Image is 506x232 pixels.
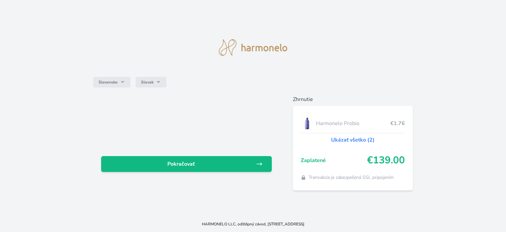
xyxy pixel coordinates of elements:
[136,77,166,87] button: Slovak
[331,136,375,144] a: Ukázať všetko (2)
[98,80,118,85] span: Slovensko
[316,119,390,127] span: Harmonelo Probio
[293,95,413,103] h6: Zhrnutie
[219,39,287,56] img: logo.svg
[106,160,256,168] span: Pokračovať
[93,77,130,87] button: Slovensko
[301,156,367,164] span: Zaplatené
[390,119,405,127] span: €1.76
[309,174,394,181] span: Transakcia je zabezpečená SSL pripojením
[141,80,154,85] span: Slovak
[367,154,405,166] span: €139.00
[101,156,272,172] a: Pokračovať
[301,115,313,132] img: CLEAN_PROBIO_se_stinem_x-lo.jpg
